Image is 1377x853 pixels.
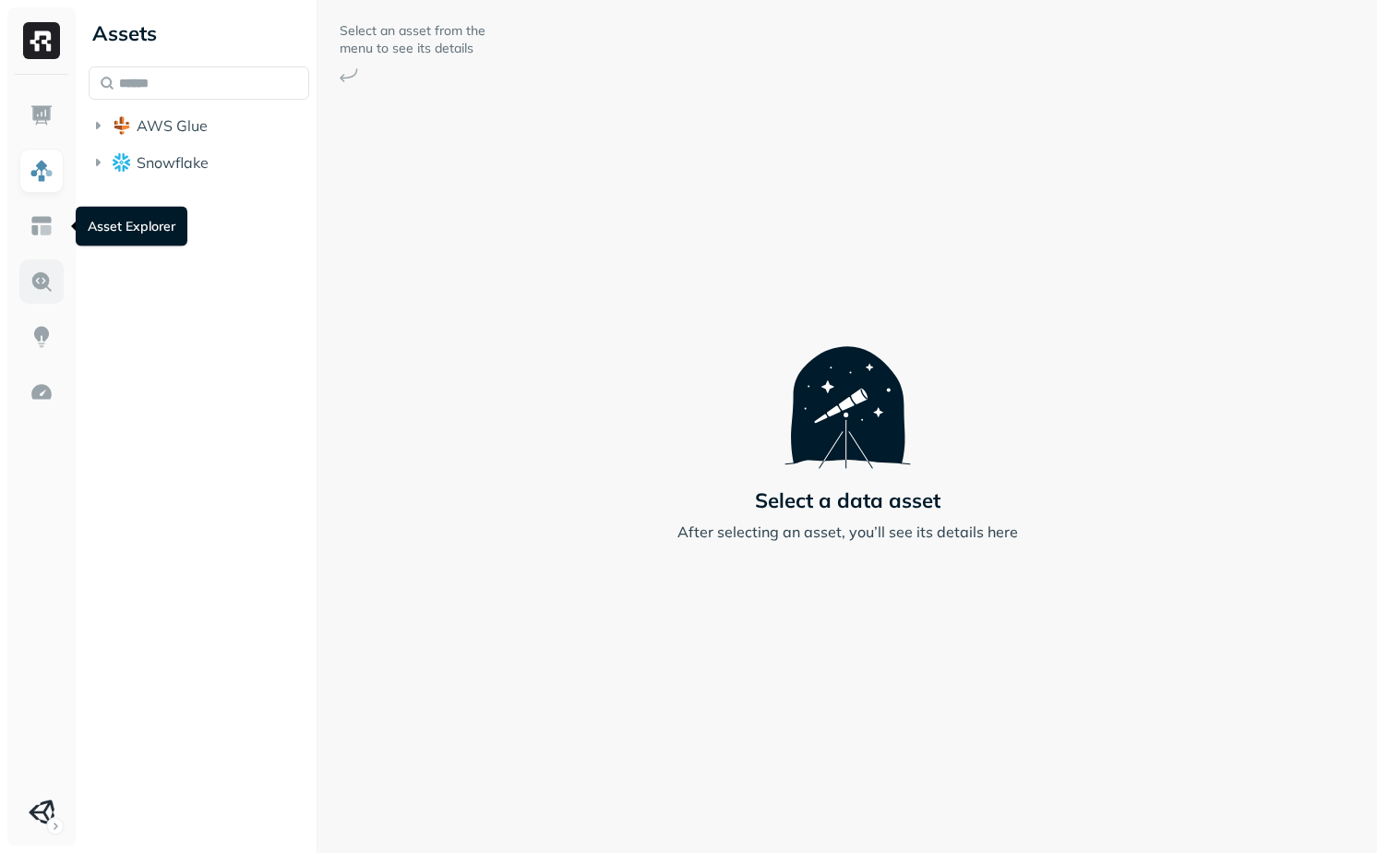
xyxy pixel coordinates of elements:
[755,487,940,513] p: Select a data asset
[784,310,911,469] img: Telescope
[30,325,54,349] img: Insights
[677,521,1018,543] p: After selecting an asset, you’ll see its details here
[89,148,309,177] button: Snowflake
[340,68,358,82] img: Arrow
[30,214,54,238] img: Asset Explorer
[113,153,131,171] img: root
[30,270,54,294] img: Query Explorer
[29,799,54,825] img: Unity
[30,103,54,127] img: Dashboard
[30,159,54,183] img: Assets
[137,116,208,135] span: AWS Glue
[113,116,131,135] img: root
[76,207,187,246] div: Asset Explorer
[23,22,60,59] img: Ryft
[30,380,54,404] img: Optimization
[137,153,209,172] span: Snowflake
[89,18,309,48] div: Assets
[89,111,309,140] button: AWS Glue
[340,22,487,57] p: Select an asset from the menu to see its details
